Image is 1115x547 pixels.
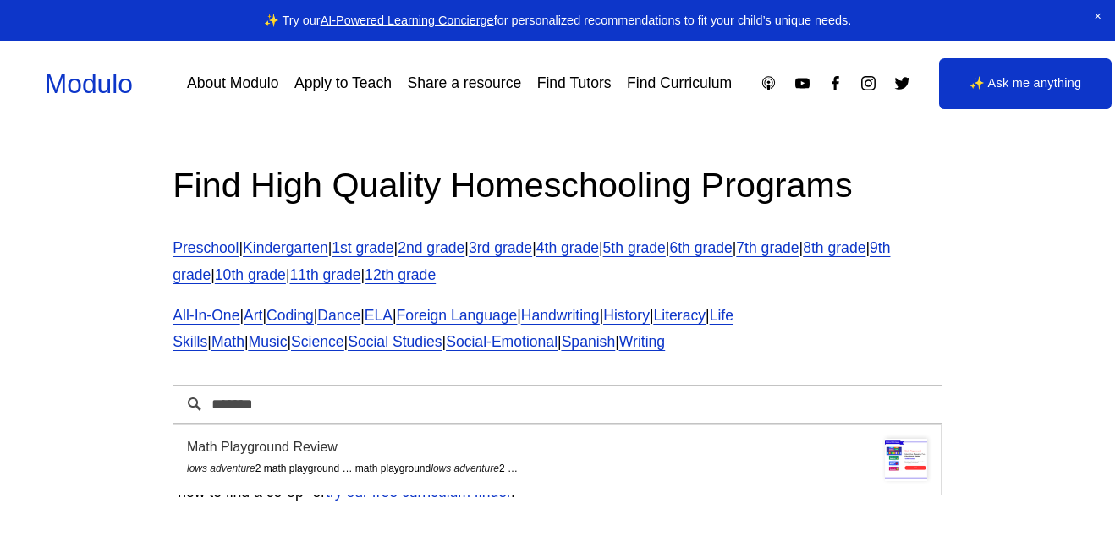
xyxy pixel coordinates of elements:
a: 1st grade [332,239,393,256]
a: Facebook [827,74,844,92]
input: Search [173,385,942,424]
a: 3rd grade [469,239,532,256]
a: History [603,307,650,324]
p: | | | | | | | | | | | | | [173,235,942,288]
span: math playground 2 [355,462,505,474]
a: Math [211,333,244,350]
a: Writing [619,333,665,350]
a: Coding [266,307,314,324]
p: | | | | | | | | | | | | | | | | [173,303,942,356]
a: Foreign Language [397,307,518,324]
a: All-In-One [173,307,239,324]
a: Social Studies [348,333,442,350]
a: 12th grade [365,266,436,283]
h2: Find High Quality Homeschooling Programs [173,162,942,208]
a: 4th grade [536,239,599,256]
a: Share a resource [407,68,521,98]
a: ✨ Ask me anything [939,58,1112,109]
a: AI-Powered Learning Concierge [321,14,494,27]
a: Handwriting [521,307,600,324]
em: lows [187,462,207,474]
span: … [342,462,352,474]
a: Twitter [893,74,911,92]
a: try our free curriculum finder [326,484,511,501]
a: Music [249,333,288,350]
a: 5th grade [603,239,666,256]
a: Dance [317,307,360,324]
a: 2nd grade [398,239,464,256]
a: Modulo [45,68,133,99]
a: Art [244,307,262,324]
span: 2 math playground [187,462,339,474]
em: adventure [210,462,255,474]
a: 10th grade [215,266,286,283]
a: Social-Emotional [446,333,557,350]
a: Instagram [860,74,877,92]
a: Find Curriculum [627,68,732,98]
span: … [508,462,518,474]
a: ELA [365,307,393,324]
a: Science [291,333,344,350]
div: Math Playground Review lows adventure2 math playground … math playgroundlows adventure2 … [173,425,941,495]
a: Apple Podcasts [760,74,777,92]
a: 11th grade [289,266,360,283]
a: Preschool [173,239,239,256]
em: lows [431,462,451,474]
div: Math Playground Review [187,439,927,455]
a: 7th grade [736,239,799,256]
a: YouTube [794,74,811,92]
a: Find Tutors [537,68,612,98]
a: Kindergarten [243,239,328,256]
a: 8th grade [803,239,865,256]
a: Apply to Teach [294,68,392,98]
a: 6th grade [669,239,732,256]
a: About Modulo [187,68,278,98]
em: adventure [454,462,499,474]
a: Spanish [562,333,616,350]
a: Literacy [654,307,706,324]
